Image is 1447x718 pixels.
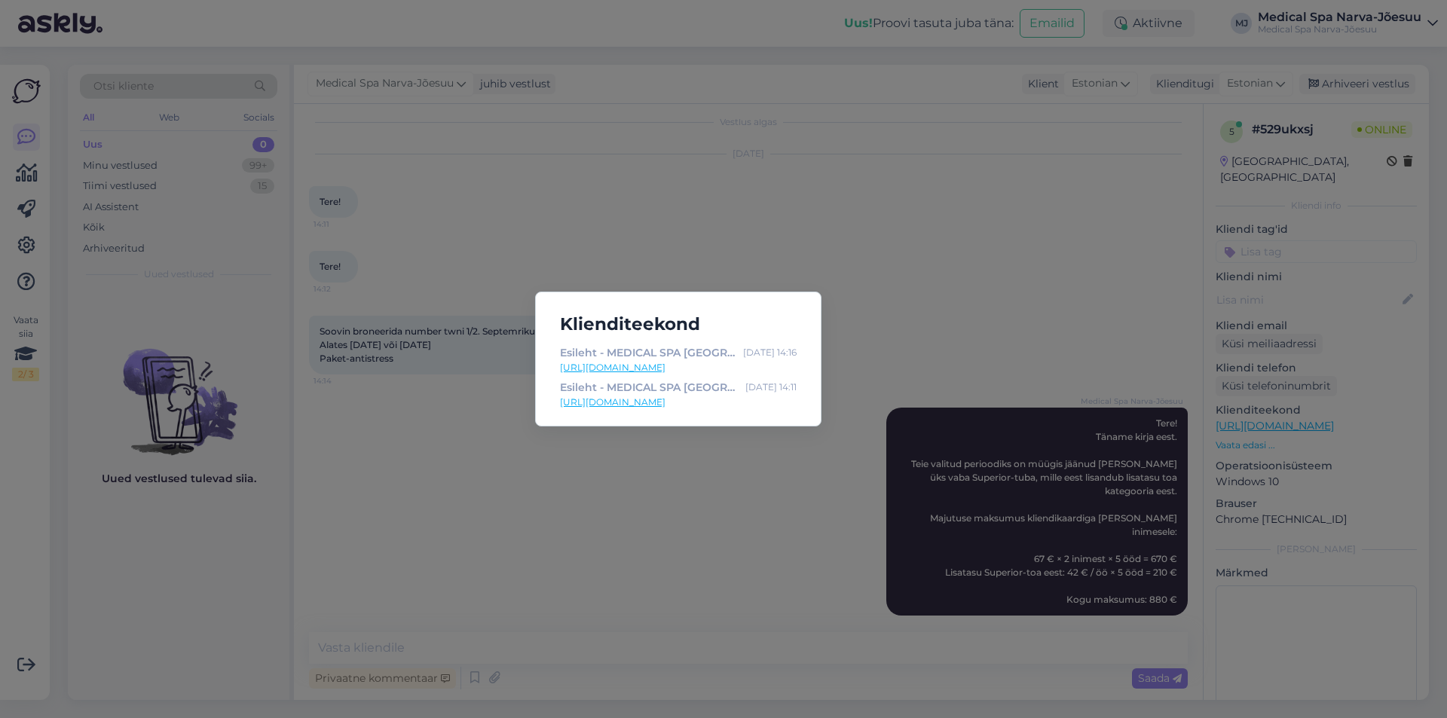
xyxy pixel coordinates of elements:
[560,344,737,361] div: Esileht - MEDICAL SPA [GEOGRAPHIC_DATA]
[560,396,797,409] a: [URL][DOMAIN_NAME]
[743,344,797,361] div: [DATE] 14:16
[560,361,797,374] a: [URL][DOMAIN_NAME]
[560,379,739,396] div: Esileht - MEDICAL SPA [GEOGRAPHIC_DATA]
[745,379,797,396] div: [DATE] 14:11
[548,310,809,338] h5: Klienditeekond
